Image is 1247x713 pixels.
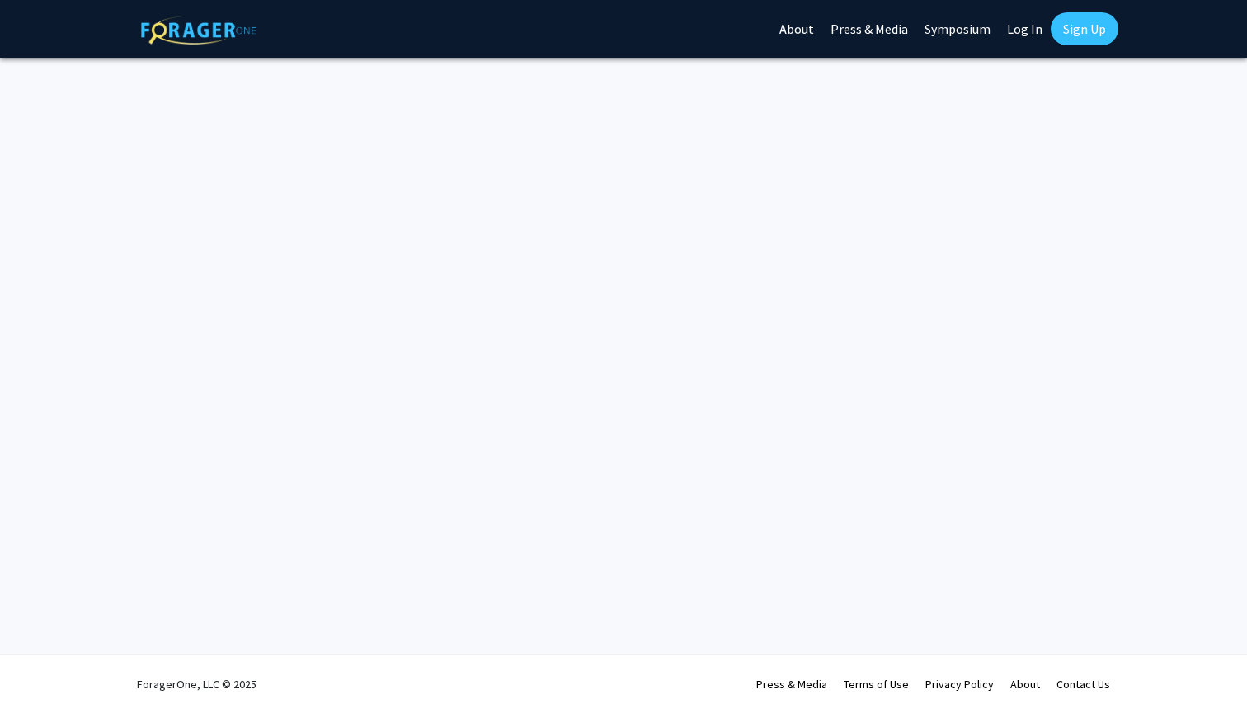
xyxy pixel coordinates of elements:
a: Terms of Use [844,677,909,692]
div: ForagerOne, LLC © 2025 [137,655,256,713]
a: About [1010,677,1040,692]
a: Privacy Policy [925,677,994,692]
a: Sign Up [1051,12,1118,45]
img: ForagerOne Logo [141,16,256,45]
a: Press & Media [756,677,827,692]
a: Contact Us [1056,677,1110,692]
